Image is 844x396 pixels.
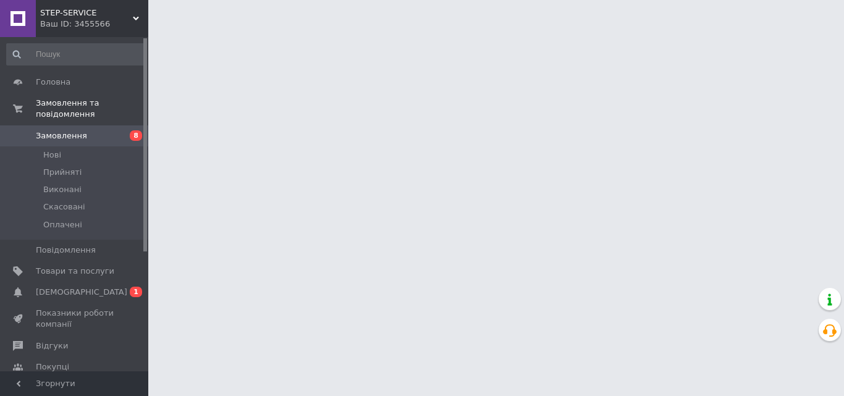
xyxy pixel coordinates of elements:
[130,130,142,141] span: 8
[6,43,146,65] input: Пошук
[43,150,61,161] span: Нові
[36,130,87,141] span: Замовлення
[36,266,114,277] span: Товари та послуги
[36,98,148,120] span: Замовлення та повідомлення
[43,167,82,178] span: Прийняті
[36,340,68,352] span: Відгуки
[43,219,82,230] span: Оплачені
[43,201,85,213] span: Скасовані
[40,7,133,19] span: STEP-SERVICE
[36,245,96,256] span: Повідомлення
[36,77,70,88] span: Головна
[36,308,114,330] span: Показники роботи компанії
[130,287,142,297] span: 1
[40,19,148,30] div: Ваш ID: 3455566
[36,361,69,373] span: Покупці
[36,287,127,298] span: [DEMOGRAPHIC_DATA]
[43,184,82,195] span: Виконані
